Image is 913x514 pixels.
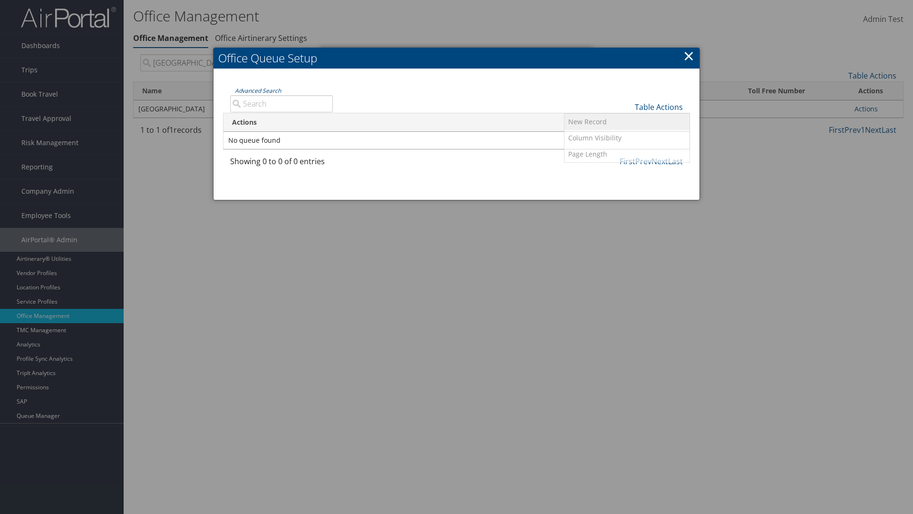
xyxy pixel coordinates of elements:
h2: Office Queue Setup [214,48,699,69]
a: Next [651,156,668,167]
a: New Record [564,114,690,130]
td: No queue found [223,132,690,149]
a: Column Visibility [564,130,690,146]
a: First [620,156,635,167]
a: Last [668,156,683,167]
a: Table Actions [635,102,683,112]
a: Prev [635,156,651,167]
a: Page Length [564,146,690,162]
a: Advanced Search [235,87,281,95]
div: Showing 0 to 0 of 0 entries [230,156,333,172]
a: × [683,46,694,65]
input: Advanced Search [230,95,333,112]
th: Actions [223,113,690,132]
